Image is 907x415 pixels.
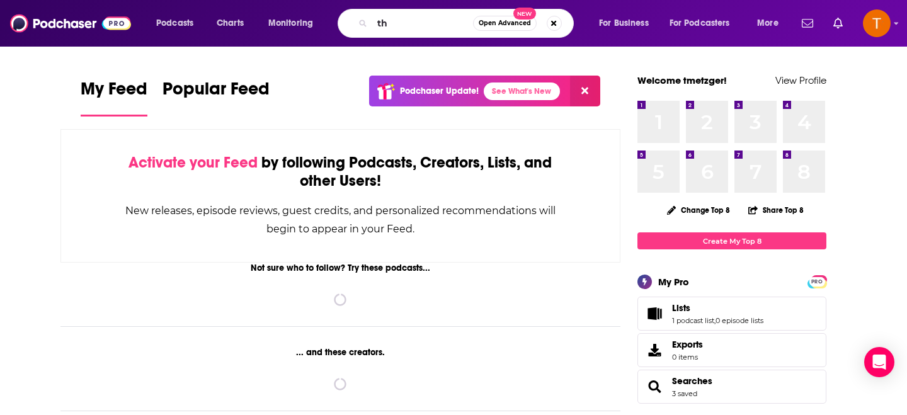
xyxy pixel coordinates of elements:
[484,82,560,100] a: See What's New
[637,370,826,404] span: Searches
[479,20,531,26] span: Open Advanced
[637,232,826,249] a: Create My Top 8
[473,16,537,31] button: Open AdvancedNew
[757,14,779,32] span: More
[60,263,620,273] div: Not sure who to follow? Try these podcasts...
[147,13,210,33] button: open menu
[128,153,258,172] span: Activate your Feed
[863,9,891,37] img: User Profile
[163,78,270,117] a: Popular Feed
[748,198,804,222] button: Share Top 8
[659,202,738,218] button: Change Top 8
[513,8,536,20] span: New
[81,78,147,107] span: My Feed
[268,14,313,32] span: Monitoring
[672,375,712,387] a: Searches
[672,302,763,314] a: Lists
[658,276,689,288] div: My Pro
[748,13,794,33] button: open menu
[672,389,697,398] a: 3 saved
[714,316,716,325] span: ,
[670,14,730,32] span: For Podcasters
[661,13,748,33] button: open menu
[124,154,557,190] div: by following Podcasts, Creators, Lists, and other Users!
[642,305,667,322] a: Lists
[372,13,473,33] input: Search podcasts, credits, & more...
[672,316,714,325] a: 1 podcast list
[716,316,763,325] a: 0 episode lists
[775,74,826,86] a: View Profile
[637,333,826,367] a: Exports
[10,11,131,35] img: Podchaser - Follow, Share and Rate Podcasts
[637,297,826,331] span: Lists
[642,341,667,359] span: Exports
[672,339,703,350] span: Exports
[60,347,620,358] div: ... and these creators.
[637,74,727,86] a: Welcome tmetzger!
[864,347,894,377] div: Open Intercom Messenger
[217,14,244,32] span: Charts
[672,353,703,361] span: 0 items
[642,378,667,395] a: Searches
[599,14,649,32] span: For Business
[163,78,270,107] span: Popular Feed
[809,277,824,287] span: PRO
[81,78,147,117] a: My Feed
[590,13,665,33] button: open menu
[124,202,557,238] div: New releases, episode reviews, guest credits, and personalized recommendations will begin to appe...
[350,9,586,38] div: Search podcasts, credits, & more...
[672,302,690,314] span: Lists
[863,9,891,37] button: Show profile menu
[863,9,891,37] span: Logged in as tmetzger
[156,14,193,32] span: Podcasts
[208,13,251,33] a: Charts
[797,13,818,34] a: Show notifications dropdown
[828,13,848,34] a: Show notifications dropdown
[400,86,479,96] p: Podchaser Update!
[260,13,329,33] button: open menu
[809,276,824,286] a: PRO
